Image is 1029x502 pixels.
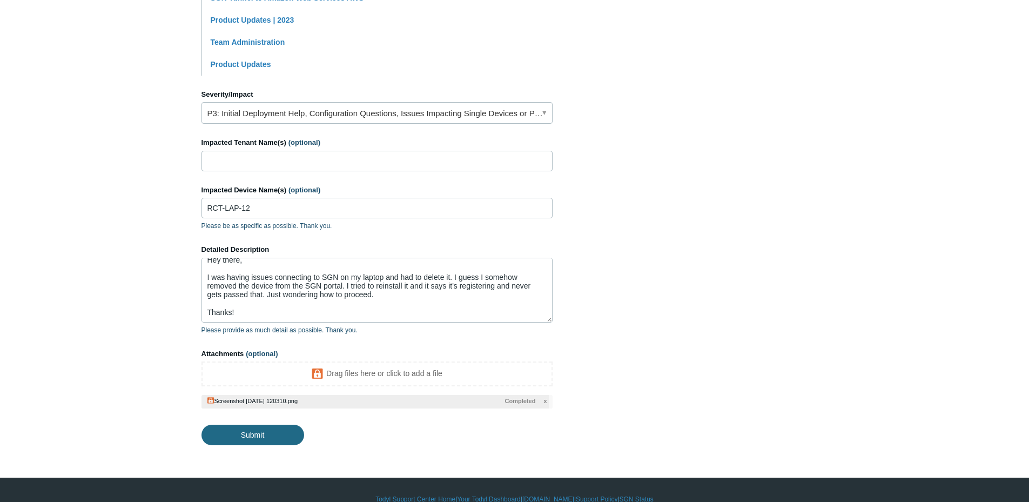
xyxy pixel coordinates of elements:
[246,350,278,358] span: (optional)
[211,38,285,46] a: Team Administration
[201,185,553,196] label: Impacted Device Name(s)
[201,221,553,231] p: Please be as specific as possible. Thank you.
[211,16,294,24] a: Product Updates | 2023
[288,186,320,194] span: (optional)
[288,138,320,146] span: (optional)
[201,137,553,148] label: Impacted Tenant Name(s)
[201,425,304,445] input: Submit
[505,397,536,406] span: Completed
[211,60,271,69] a: Product Updates
[201,89,553,100] label: Severity/Impact
[201,102,553,124] a: P3: Initial Deployment Help, Configuration Questions, Issues Impacting Single Devices or Past Out...
[201,244,553,255] label: Detailed Description
[201,349,553,359] label: Attachments
[201,325,553,335] p: Please provide as much detail as possible. Thank you.
[543,397,547,406] span: x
